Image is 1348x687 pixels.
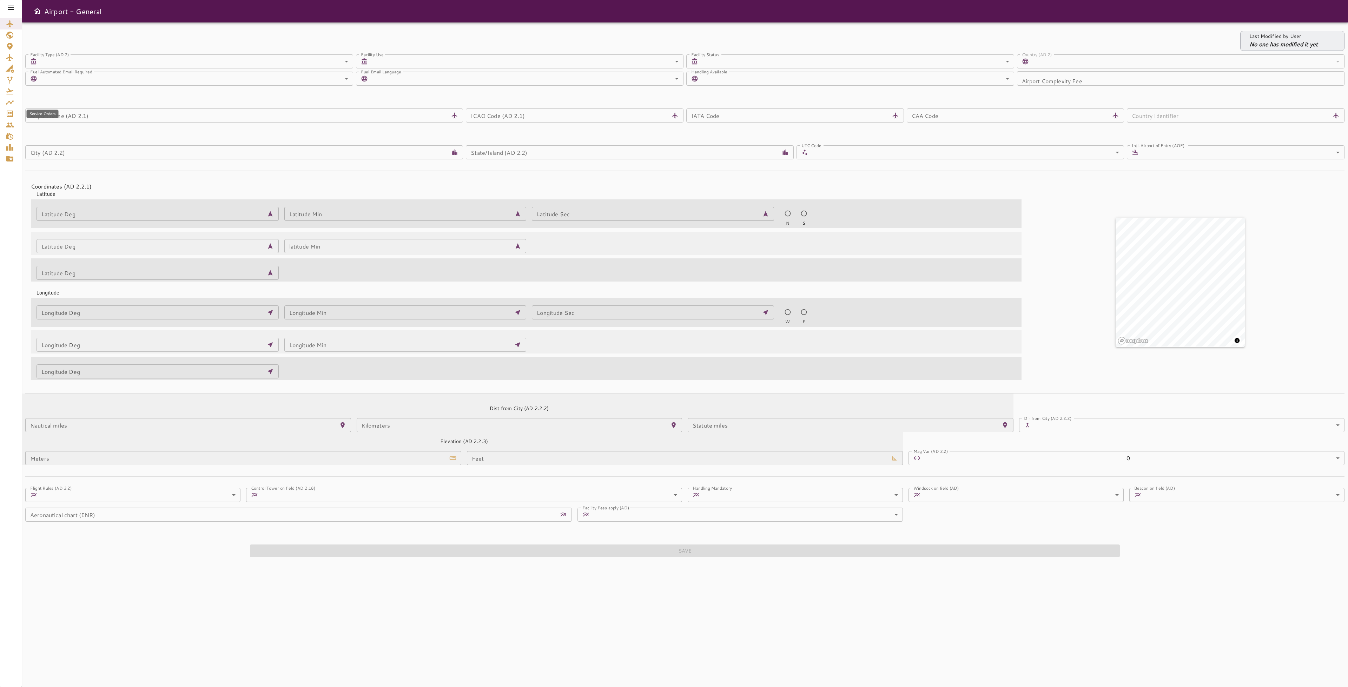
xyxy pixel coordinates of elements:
[1249,40,1318,48] p: No one has modified it yet
[31,284,1022,296] div: Longitude
[361,51,384,57] label: Facility Use
[785,319,790,325] span: W
[691,51,719,57] label: Facility Status
[1132,142,1184,148] label: Intl. Airport of Entry (AOE)
[251,485,316,491] label: Control Tower on field (AD 2.18)
[923,451,1344,465] div: 0
[786,220,789,226] span: N
[30,68,92,74] label: Fuel Automated Email Required
[31,182,1016,191] h4: Coordinates (AD 2.2.1)
[30,4,44,18] button: Open drawer
[913,485,959,491] label: Windsock on field (AD)
[801,142,821,148] label: UTC Code
[1118,337,1149,345] a: Mapbox logo
[1142,145,1344,159] div: ​
[44,6,102,17] h6: Airport - General
[31,185,1022,198] div: Latitude
[440,438,488,445] h6: Elevation (AD 2.2.3)
[1249,33,1318,40] p: Last Modified by User
[30,485,72,491] label: Flight Rules (AD 2.2)
[1022,51,1052,57] label: Country (AD 2)
[582,504,629,510] label: Facility Fees apply (AD)
[802,319,805,325] span: E
[913,448,948,454] label: Mag Var (AD 2.2)
[802,220,805,226] span: S
[693,485,732,491] label: Handling Mandatory
[27,110,59,118] div: Service Orders
[691,68,727,74] label: Handling Available
[1024,415,1071,421] label: Dir from City (AD 2.2.2)
[1233,336,1241,345] button: Toggle attribution
[30,51,69,57] label: Facility Type (AD 2)
[361,68,401,74] label: Fuel Email Language
[1134,485,1175,491] label: Beacon on field (AD)
[490,405,549,412] h6: Dist from City (AD 2.2.2)
[1116,218,1245,347] canvas: Map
